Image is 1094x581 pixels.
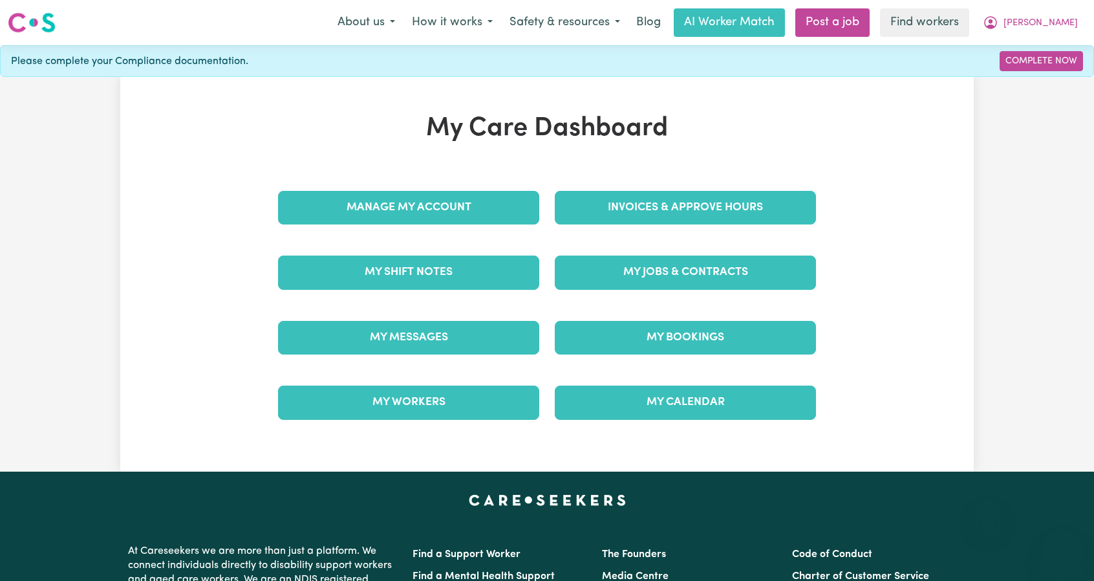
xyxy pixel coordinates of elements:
[278,256,539,289] a: My Shift Notes
[329,9,403,36] button: About us
[974,9,1086,36] button: My Account
[278,386,539,419] a: My Workers
[1003,16,1078,30] span: [PERSON_NAME]
[1000,51,1083,71] a: Complete Now
[628,8,669,37] a: Blog
[413,549,520,560] a: Find a Support Worker
[11,54,248,69] span: Please complete your Compliance documentation.
[278,191,539,225] a: Manage My Account
[792,549,872,560] a: Code of Conduct
[8,8,56,38] a: Careseekers logo
[975,498,1001,524] iframe: Close message
[278,321,539,355] a: My Messages
[880,8,969,37] a: Find workers
[795,8,870,37] a: Post a job
[403,9,501,36] button: How it works
[674,8,785,37] a: AI Worker Match
[555,191,816,225] a: Invoices & Approve Hours
[270,113,824,144] h1: My Care Dashboard
[8,11,56,34] img: Careseekers logo
[555,256,816,289] a: My Jobs & Contracts
[469,495,626,505] a: Careseekers home page
[602,549,666,560] a: The Founders
[1042,529,1084,571] iframe: Button to launch messaging window
[501,9,628,36] button: Safety & resources
[555,386,816,419] a: My Calendar
[555,321,816,355] a: My Bookings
